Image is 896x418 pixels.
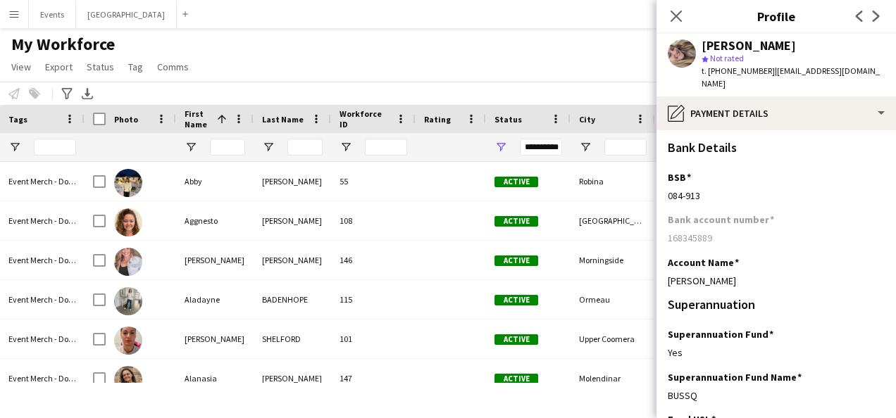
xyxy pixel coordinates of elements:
[262,141,275,153] button: Open Filter Menu
[571,280,655,319] div: Ormeau
[254,162,331,201] div: [PERSON_NAME]
[668,371,802,384] h3: Superannuation Fund Name
[76,1,177,28] button: [GEOGRAPHIC_DATA]
[655,319,740,358] div: [DATE]
[571,162,655,201] div: Robina
[668,274,885,287] div: [PERSON_NAME]
[494,114,522,125] span: Status
[657,7,896,25] h3: Profile
[494,216,538,227] span: Active
[128,61,143,73] span: Tag
[331,359,416,398] div: 147
[494,177,538,187] span: Active
[668,171,691,184] h3: BSB
[331,201,416,240] div: 108
[254,319,331,358] div: SHELFORD
[494,255,538,266] span: Active
[254,359,331,398] div: [PERSON_NAME]
[702,39,796,52] div: [PERSON_NAME]
[176,359,254,398] div: Alanasia
[151,58,194,76] a: Comms
[114,208,142,236] img: Aggnesto HEWSON
[185,108,211,129] span: First Name
[668,189,885,202] div: 084-913
[81,58,120,76] a: Status
[494,334,538,345] span: Active
[579,114,595,125] span: City
[604,139,647,156] input: City Filter Input
[571,241,655,279] div: Morningside
[254,280,331,319] div: BADENHOPE
[668,346,885,359] div: Yes
[668,141,737,154] h3: Bank Details
[210,139,245,156] input: First Name Filter Input
[29,1,76,28] button: Events
[6,58,37,76] a: View
[79,85,96,102] app-action-btn: Export XLSX
[254,241,331,279] div: [PERSON_NAME]
[340,141,352,153] button: Open Filter Menu
[668,328,773,341] h3: Superannuation Fund
[114,287,142,315] img: Aladayne BADENHOPE
[114,327,142,355] img: Alaina SHELFORD
[424,114,451,125] span: Rating
[185,141,197,153] button: Open Filter Menu
[114,366,142,394] img: Alanasia Malone
[657,96,896,130] div: Payment details
[176,201,254,240] div: Aggnesto
[123,58,149,76] a: Tag
[11,34,115,55] span: My Workforce
[655,359,740,398] div: [DATE]
[114,114,138,125] span: Photo
[668,256,739,269] h3: Account Name
[494,295,538,305] span: Active
[655,162,740,201] div: [DATE]
[114,169,142,197] img: Abby SCHUMACHER
[176,162,254,201] div: Abby
[176,241,254,279] div: [PERSON_NAME]
[331,280,416,319] div: 115
[571,201,655,240] div: [GEOGRAPHIC_DATA]
[157,61,189,73] span: Comms
[254,201,331,240] div: [PERSON_NAME]
[331,319,416,358] div: 101
[668,213,774,226] h3: Bank account number
[262,114,304,125] span: Last Name
[655,201,740,240] div: [DATE]
[176,319,254,358] div: [PERSON_NAME]
[494,374,538,384] span: Active
[8,141,21,153] button: Open Filter Menu
[668,298,755,311] h3: Superannuation
[114,248,142,276] img: Aimee-Lee Preston
[710,53,744,63] span: Not rated
[579,141,592,153] button: Open Filter Menu
[494,141,507,153] button: Open Filter Menu
[340,108,390,129] span: Workforce ID
[571,359,655,398] div: Molendinar
[331,162,416,201] div: 55
[702,65,880,89] span: | [EMAIL_ADDRESS][DOMAIN_NAME]
[331,241,416,279] div: 146
[39,58,78,76] a: Export
[668,389,885,402] div: BUSSQ
[571,319,655,358] div: Upper Coomera
[655,280,740,319] div: [DATE]
[11,61,31,73] span: View
[668,232,885,244] div: 168345889
[58,85,75,102] app-action-btn: Advanced filters
[655,241,740,279] div: [DATE]
[45,61,73,73] span: Export
[176,280,254,319] div: Aladayne
[365,139,407,156] input: Workforce ID Filter Input
[8,114,27,125] span: Tags
[87,61,114,73] span: Status
[34,139,76,156] input: Tags Filter Input
[702,65,775,76] span: t. [PHONE_NUMBER]
[287,139,323,156] input: Last Name Filter Input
